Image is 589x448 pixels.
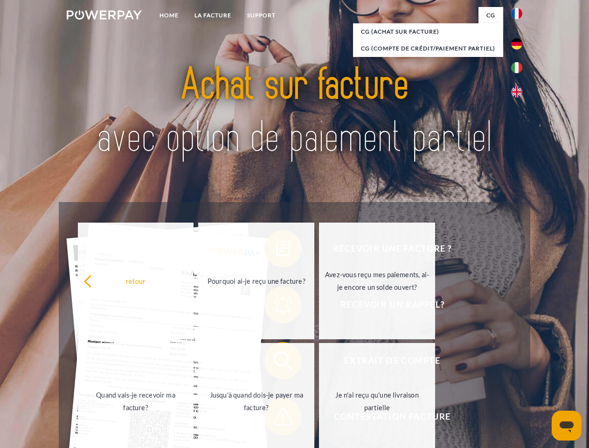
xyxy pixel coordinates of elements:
div: Pourquoi ai-je reçu une facture? [204,274,309,287]
iframe: Bouton de lancement de la fenêtre de messagerie [552,411,582,441]
div: Avez-vous reçu mes paiements, ai-je encore un solde ouvert? [325,268,430,294]
img: logo-powerpay-white.svg [67,10,142,20]
a: LA FACTURE [187,7,239,24]
div: Je n'ai reçu qu'une livraison partielle [325,389,430,414]
img: it [511,62,522,73]
img: fr [511,8,522,19]
div: Quand vais-je recevoir ma facture? [83,389,188,414]
a: Avez-vous reçu mes paiements, ai-je encore un solde ouvert? [319,223,435,339]
a: CG (achat sur facture) [353,23,503,40]
img: en [511,86,522,98]
img: title-powerpay_fr.svg [89,45,500,179]
div: Jusqu'à quand dois-je payer ma facture? [204,389,309,414]
a: Support [239,7,284,24]
a: CG (Compte de crédit/paiement partiel) [353,40,503,57]
a: CG [478,7,503,24]
img: de [511,38,522,49]
a: Home [152,7,187,24]
div: retour [83,274,188,287]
